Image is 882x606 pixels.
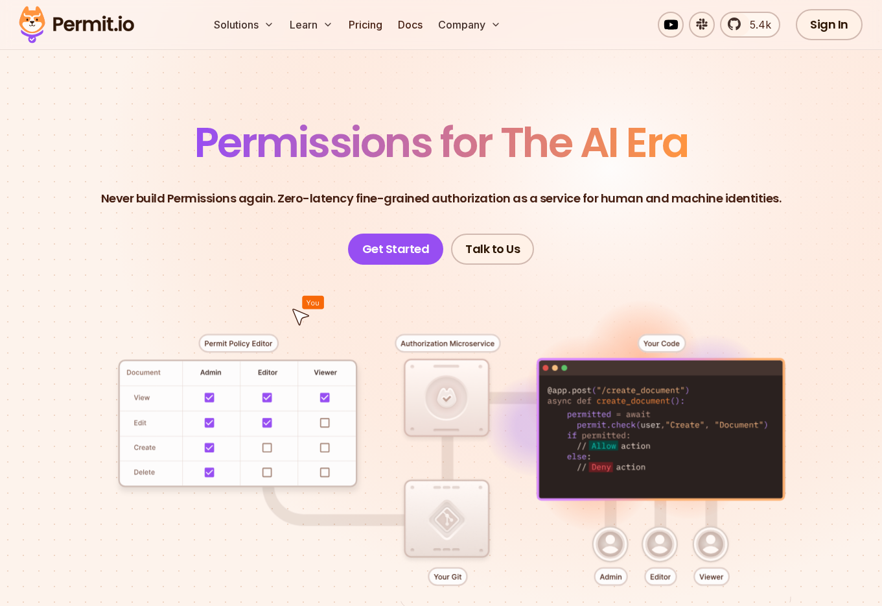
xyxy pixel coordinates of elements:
a: Talk to Us [451,234,534,265]
a: Pricing [343,12,388,38]
span: 5.4k [742,17,771,32]
button: Learn [284,12,338,38]
a: Sign In [796,9,863,40]
a: Docs [393,12,428,38]
span: Permissions for The AI Era [194,114,688,171]
button: Solutions [209,12,279,38]
a: 5.4k [720,12,780,38]
img: Permit logo [13,3,140,47]
p: Never build Permissions again. Zero-latency fine-grained authorization as a service for human and... [101,189,782,208]
a: Get Started [348,234,444,265]
button: Company [433,12,506,38]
